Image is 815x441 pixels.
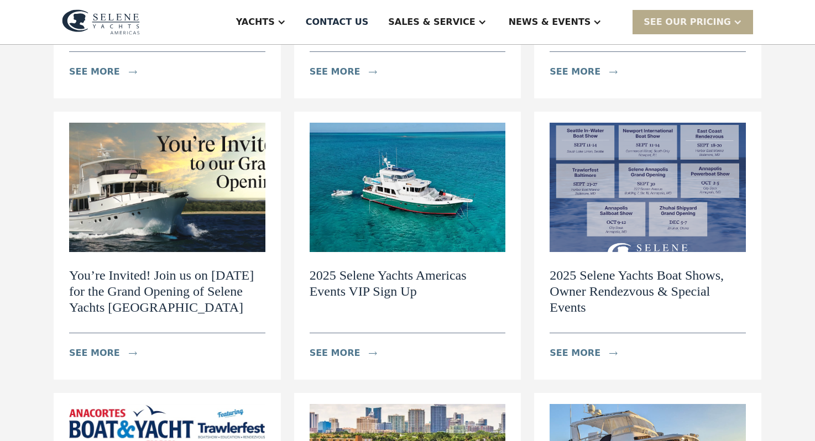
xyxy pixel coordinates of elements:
div: Sales & Service [388,15,475,29]
div: SEE Our Pricing [644,15,731,29]
div: see more [310,347,361,360]
div: see more [69,65,120,78]
div: Yachts [236,15,275,29]
div: see more [310,65,361,78]
img: icon [369,351,377,355]
a: 2025 Selene Yachts Americas Events VIP Sign Upsee moreicon [294,112,521,380]
img: logo [62,9,140,35]
img: icon [369,70,377,74]
h2: 2025 Selene Yachts Boat Shows, Owner Rendezvous & Special Events [550,267,746,315]
img: icon [609,351,618,355]
h2: 2025 Selene Yachts Americas Events VIP Sign Up [310,267,506,300]
img: icon [129,351,137,355]
img: icon [609,70,618,74]
div: Contact US [306,15,369,29]
h2: You’re Invited! Join us on [DATE] for the Grand Opening of Selene Yachts [GEOGRAPHIC_DATA] [69,267,265,315]
div: see more [550,65,600,78]
div: see more [550,347,600,360]
a: 2025 Selene Yachts Boat Shows, Owner Rendezvous & Special Eventssee moreicon [534,112,761,380]
div: News & EVENTS [509,15,591,29]
a: You’re Invited! Join us on [DATE] for the Grand Opening of Selene Yachts [GEOGRAPHIC_DATA]see mor... [54,112,281,380]
div: SEE Our Pricing [633,10,753,34]
div: see more [69,347,120,360]
img: icon [129,70,137,74]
